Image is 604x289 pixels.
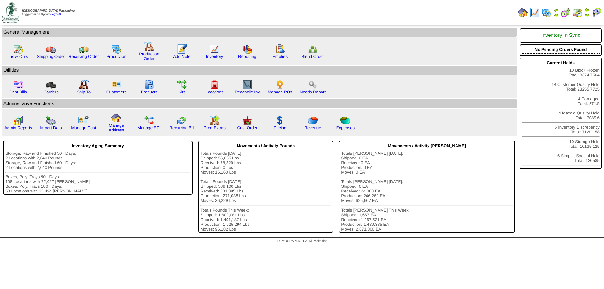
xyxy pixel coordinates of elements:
[46,80,56,90] img: truck3.gif
[274,125,287,130] a: Pricing
[518,8,528,18] img: home.gif
[561,8,571,18] img: calendarblend.gif
[79,80,89,90] img: factory2.gif
[554,13,559,18] img: arrowright.gif
[2,99,517,108] td: Adminstrative Functions
[106,54,126,59] a: Production
[144,80,154,90] img: cabinet.gif
[210,44,220,54] img: line_graph.gif
[141,90,158,94] a: Products
[542,8,552,18] img: calendarprod.gif
[591,8,601,18] img: calendarcustomer.gif
[237,125,257,130] a: Cust Order
[204,125,226,130] a: Prod Extras
[13,115,23,125] img: graph2.png
[43,90,58,94] a: Carriers
[235,90,260,94] a: Reconcile Inv
[341,142,513,150] div: Movements / Activity [PERSON_NAME]
[308,80,318,90] img: workflow.png
[210,115,220,125] img: prodextras.gif
[139,52,159,61] a: Production Order
[106,90,126,94] a: Customers
[206,54,223,59] a: Inventory
[177,44,187,54] img: orders.gif
[5,142,190,150] div: Inventory Aging Summary
[268,90,292,94] a: Manage POs
[169,125,194,130] a: Recurring Bill
[111,44,121,54] img: calendarprod.gif
[111,80,121,90] img: customers.gif
[173,54,191,59] a: Add Note
[178,90,185,94] a: Kits
[79,44,89,54] img: truck2.gif
[341,151,513,231] div: Totals [PERSON_NAME] [DATE]: Shipped: 0 EA Received: 0 EA Production: 0 EA Moves: 0 EA Totals [PE...
[13,44,23,54] img: calendarinout.gif
[522,46,600,54] div: No Pending Orders Found
[308,44,318,54] img: network.png
[242,44,252,54] img: graph.gif
[272,54,288,59] a: Empties
[308,115,318,125] img: pie_chart.png
[200,151,331,231] div: Totals Pounds [DATE]: Shipped: 56,085 Lbs Received: 78,320 Lbs Production: 0 Lbs Moves: 16,163 Lb...
[37,54,65,59] a: Shipping Order
[520,58,602,169] div: 10 Block Frozen Total: 8374.7564 14 Customer Quality Hold Total: 23255.7725 4 Damaged Total: 271....
[2,66,517,75] td: Utilities
[9,90,27,94] a: Print Bills
[50,13,61,16] a: (logout)
[530,8,540,18] img: line_graph.gif
[275,115,285,125] img: dollar.gif
[2,28,517,37] td: General Management
[40,125,62,130] a: Import Data
[584,8,590,13] img: arrowleft.gif
[242,115,252,125] img: cust_order.png
[300,90,326,94] a: Needs Report
[69,54,99,59] a: Receiving Order
[46,44,56,54] img: truck.gif
[210,80,220,90] img: locations.gif
[5,151,190,193] div: Storage, Raw and Finished 30+ Days: 2 Locations with 2,640 Pounds Storage, Raw and Finished 60+ D...
[522,30,600,42] div: Inventory In Sync
[78,115,90,125] img: managecust.png
[144,115,154,125] img: edi.gif
[275,80,285,90] img: po.png
[573,8,583,18] img: calendarinout.gif
[554,8,559,13] img: arrowleft.gif
[200,142,331,150] div: Movements / Activity Pounds
[109,123,124,132] a: Manage Address
[137,125,161,130] a: Manage EDI
[8,54,28,59] a: Ins & Outs
[111,113,121,123] img: home.gif
[177,80,187,90] img: workflow.gif
[205,90,223,94] a: Locations
[46,115,56,125] img: import.gif
[13,80,23,90] img: invoice2.gif
[336,125,355,130] a: Expenses
[277,239,327,243] span: [DEMOGRAPHIC_DATA] Packaging
[304,125,321,130] a: Revenue
[301,54,324,59] a: Blend Order
[22,9,75,16] span: Logged in as Dgroth
[144,42,154,52] img: factory.gif
[522,59,600,67] div: Current Holds
[584,13,590,18] img: arrowright.gif
[2,2,19,23] img: zoroco-logo-small.webp
[275,44,285,54] img: workorder.gif
[177,115,187,125] img: reconcile.gif
[242,80,252,90] img: line_graph2.gif
[4,125,32,130] a: Admin Reports
[71,125,96,130] a: Manage Cust
[22,9,75,13] span: [DEMOGRAPHIC_DATA] Packaging
[77,90,91,94] a: Ship To
[238,54,256,59] a: Reporting
[340,115,350,125] img: pie_chart2.png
